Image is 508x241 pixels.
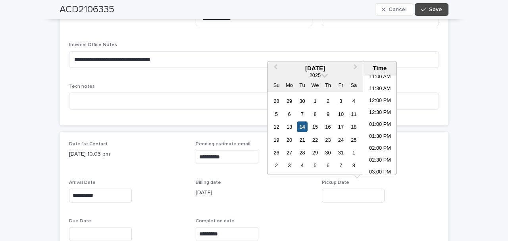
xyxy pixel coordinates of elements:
[348,121,359,132] div: Choose Saturday, October 18th, 2025
[267,65,363,72] div: [DATE]
[271,96,282,106] div: Choose Sunday, September 28th, 2025
[335,134,346,145] div: Choose Friday, October 24th, 2025
[348,147,359,158] div: Choose Saturday, November 1st, 2025
[323,80,333,91] div: Th
[335,108,346,119] div: Choose Friday, October 10th, 2025
[284,121,294,132] div: Choose Monday, October 13th, 2025
[348,134,359,145] div: Choose Saturday, October 25th, 2025
[310,72,321,78] span: 2025
[335,121,346,132] div: Choose Friday, October 17th, 2025
[310,147,320,158] div: Choose Wednesday, October 29th, 2025
[335,96,346,106] div: Choose Friday, October 3rd, 2025
[348,108,359,119] div: Choose Saturday, October 11th, 2025
[363,143,397,155] li: 02:00 PM
[363,119,397,131] li: 01:00 PM
[297,96,308,106] div: Choose Tuesday, September 30th, 2025
[363,131,397,143] li: 01:30 PM
[335,160,346,171] div: Choose Friday, November 7th, 2025
[284,134,294,145] div: Choose Monday, October 20th, 2025
[323,134,333,145] div: Choose Thursday, October 23rd, 2025
[310,160,320,171] div: Choose Wednesday, November 5th, 2025
[69,142,108,147] span: Date 1st Contact
[323,96,333,106] div: Choose Thursday, October 2nd, 2025
[363,155,397,167] li: 02:30 PM
[323,121,333,132] div: Choose Thursday, October 16th, 2025
[196,219,235,224] span: Completion date
[350,62,363,75] button: Next Month
[271,80,282,91] div: Su
[271,121,282,132] div: Choose Sunday, October 12th, 2025
[60,4,114,15] h2: ACD2106335
[69,150,186,158] p: [DATE] 10:03 pm
[297,160,308,171] div: Choose Tuesday, November 4th, 2025
[389,7,406,12] span: Cancel
[284,108,294,119] div: Choose Monday, October 6th, 2025
[310,80,320,91] div: We
[310,121,320,132] div: Choose Wednesday, October 15th, 2025
[297,121,308,132] div: Choose Tuesday, October 14th, 2025
[348,96,359,106] div: Choose Saturday, October 4th, 2025
[297,134,308,145] div: Choose Tuesday, October 21st, 2025
[268,62,281,75] button: Previous Month
[196,180,221,185] span: Billing date
[196,189,313,197] p: [DATE]
[271,147,282,158] div: Choose Sunday, October 26th, 2025
[323,108,333,119] div: Choose Thursday, October 9th, 2025
[310,108,320,119] div: Choose Wednesday, October 8th, 2025
[310,96,320,106] div: Choose Wednesday, October 1st, 2025
[69,42,117,47] span: Internal Office Notes
[429,7,442,12] span: Save
[348,80,359,91] div: Sa
[196,142,250,147] span: Pending estimate email
[363,71,397,83] li: 11:00 AM
[363,107,397,119] li: 12:30 PM
[335,147,346,158] div: Choose Friday, October 31st, 2025
[270,94,360,172] div: month 2025-10
[271,160,282,171] div: Choose Sunday, November 2nd, 2025
[322,180,349,185] span: Pickup Date
[69,180,96,185] span: Arrival Date
[284,160,294,171] div: Choose Monday, November 3rd, 2025
[335,80,346,91] div: Fr
[348,160,359,171] div: Choose Saturday, November 8th, 2025
[271,108,282,119] div: Choose Sunday, October 5th, 2025
[297,80,308,91] div: Tu
[297,108,308,119] div: Choose Tuesday, October 7th, 2025
[284,80,294,91] div: Mo
[297,147,308,158] div: Choose Tuesday, October 28th, 2025
[323,147,333,158] div: Choose Thursday, October 30th, 2025
[310,134,320,145] div: Choose Wednesday, October 22nd, 2025
[363,167,397,179] li: 03:00 PM
[363,83,397,95] li: 11:30 AM
[69,84,95,89] span: Tech notes
[284,96,294,106] div: Choose Monday, September 29th, 2025
[323,160,333,171] div: Choose Thursday, November 6th, 2025
[284,147,294,158] div: Choose Monday, October 27th, 2025
[375,3,413,16] button: Cancel
[271,134,282,145] div: Choose Sunday, October 19th, 2025
[365,65,394,72] div: Time
[415,3,448,16] button: Save
[69,219,91,224] span: Due Date
[363,95,397,107] li: 12:00 PM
